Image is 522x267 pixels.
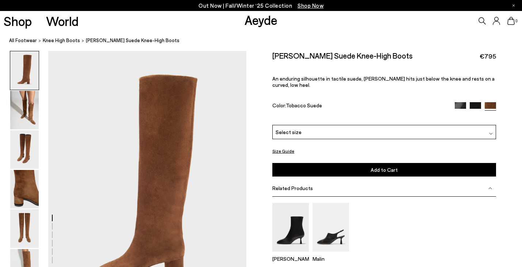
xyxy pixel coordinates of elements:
span: 0 [515,19,518,23]
img: Willa Suede Knee-High Boots - Image 5 [10,209,39,248]
a: Shop [4,15,32,27]
span: knee high boots [43,37,80,43]
h2: [PERSON_NAME] Suede Knee-High Boots [272,51,413,60]
img: svg%3E [488,186,492,190]
a: knee high boots [43,37,80,44]
p: Malin [313,256,349,262]
a: Malin Slingback Mules Malin [313,246,349,262]
nav: breadcrumb [9,31,522,51]
img: Willa Suede Knee-High Boots - Image 2 [10,91,39,129]
img: Willa Suede Knee-High Boots - Image 3 [10,130,39,169]
span: An enduring silhouette in tactile suede, [PERSON_NAME] hits just below the knee and rests on a cu... [272,75,495,88]
a: All Footwear [9,37,37,44]
span: Add to Cart [371,167,398,173]
span: Related Products [272,185,313,191]
button: Add to Cart [272,163,496,177]
span: Tobacco Suede [286,102,322,108]
span: Navigate to /collections/new-in [298,2,324,9]
div: Color: [272,102,447,111]
img: Malin Slingback Mules [313,203,349,252]
a: Dorothy Soft Sock Boots [PERSON_NAME] [272,246,309,262]
a: Aeyde [245,12,277,27]
img: Dorothy Soft Sock Boots [272,203,309,252]
span: €795 [480,52,496,61]
img: Willa Suede Knee-High Boots - Image 1 [10,51,39,90]
a: World [46,15,79,27]
a: 0 [507,17,515,25]
button: Size Guide [272,147,294,156]
span: Select size [276,128,302,136]
p: [PERSON_NAME] [272,256,309,262]
p: Out Now | Fall/Winter ‘25 Collection [198,1,324,10]
img: svg%3E [489,132,493,136]
img: Willa Suede Knee-High Boots - Image 4 [10,170,39,208]
span: [PERSON_NAME] Suede Knee-High Boots [86,37,179,44]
